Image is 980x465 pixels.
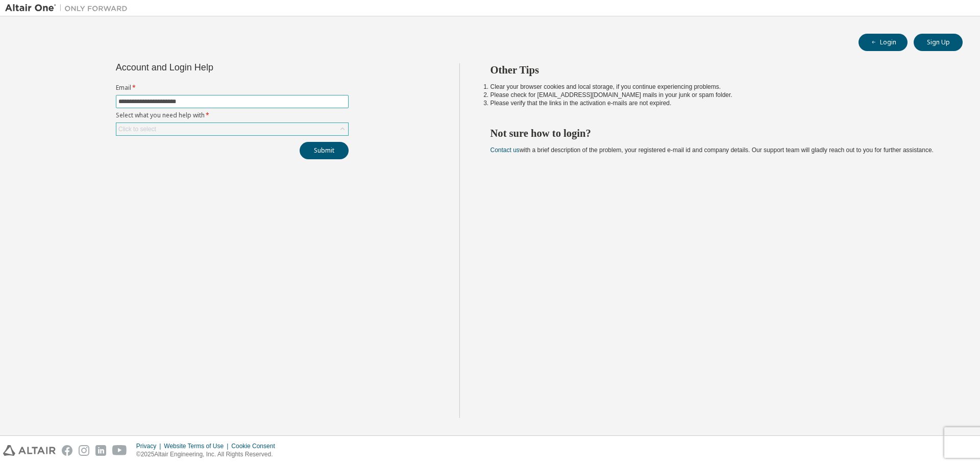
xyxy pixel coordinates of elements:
[116,84,349,92] label: Email
[118,125,156,133] div: Click to select
[116,123,348,135] div: Click to select
[116,63,302,71] div: Account and Login Help
[136,442,164,450] div: Privacy
[491,146,934,154] span: with a brief description of the problem, your registered e-mail id and company details. Our suppo...
[491,146,520,154] a: Contact us
[859,34,908,51] button: Login
[914,34,963,51] button: Sign Up
[300,142,349,159] button: Submit
[5,3,133,13] img: Altair One
[491,63,945,77] h2: Other Tips
[136,450,281,459] p: © 2025 Altair Engineering, Inc. All Rights Reserved.
[491,99,945,107] li: Please verify that the links in the activation e-mails are not expired.
[62,445,72,456] img: facebook.svg
[112,445,127,456] img: youtube.svg
[116,111,349,119] label: Select what you need help with
[491,127,945,140] h2: Not sure how to login?
[491,91,945,99] li: Please check for [EMAIL_ADDRESS][DOMAIN_NAME] mails in your junk or spam folder.
[3,445,56,456] img: altair_logo.svg
[231,442,281,450] div: Cookie Consent
[79,445,89,456] img: instagram.svg
[95,445,106,456] img: linkedin.svg
[164,442,231,450] div: Website Terms of Use
[491,83,945,91] li: Clear your browser cookies and local storage, if you continue experiencing problems.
